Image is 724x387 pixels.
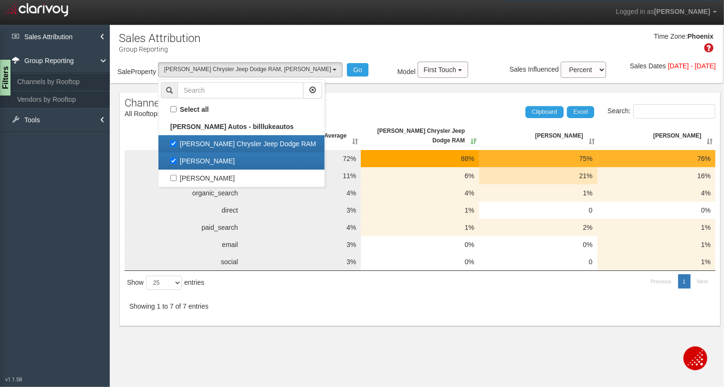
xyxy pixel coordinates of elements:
span: Sale [117,68,131,75]
td: direct [125,202,243,219]
label: [PERSON_NAME] [161,155,322,167]
a: Clipboard [525,106,563,118]
span: Logged in as [616,8,654,15]
label: Show entries [127,276,204,290]
td: 1% [598,253,716,270]
td: 3% [243,202,361,219]
td: 0% [479,236,598,253]
th: Bill Luke Chrysler Jeep Dodge RAM: activate to sort column ascending [361,121,479,150]
a: [PERSON_NAME] [158,152,325,170]
label: Select all [161,103,322,116]
th: Bill Luke Marana: activate to sort column ascending [598,121,716,150]
label: [PERSON_NAME] Chrysler Jeep Dodge RAM [161,138,322,150]
td: 76% [598,150,716,167]
th: Bill Luke Santan: activate to sort column ascending [479,121,598,150]
td: 4% [243,184,361,202]
td: 1% [598,219,716,236]
span: [PERSON_NAME] [654,8,710,15]
button: [PERSON_NAME] Chrysler Jeep Dodge RAM, [PERSON_NAME] [158,62,343,77]
td: 1% [479,184,598,202]
td: paid_search [125,219,243,236]
td: 88% [361,150,479,167]
b: [PERSON_NAME] Autos - billlukeautos [170,123,294,130]
td: 0% [361,236,479,253]
span: Sales [630,62,647,70]
a: Logged in as[PERSON_NAME] [609,0,724,23]
div: Phoenix [688,32,714,42]
td: 21% [479,167,598,184]
a: Select all [158,101,325,118]
span: Channel Report [125,97,195,109]
span: First Touch [424,66,456,74]
td: 75% [479,150,598,167]
input: Search [178,82,304,98]
td: 0 [479,253,598,270]
td: 0% [598,202,716,219]
td: 0% [361,253,479,270]
td: 4% [243,219,361,236]
a: Previous [646,274,676,289]
td: 1% [361,219,479,236]
button: Go [347,63,368,76]
td: 6% [361,167,479,184]
td: 4% [598,184,716,202]
td: 4% [361,184,479,202]
div: Time Zone: [651,32,687,42]
td: 0 [479,202,598,219]
a: Next [693,274,713,289]
td: organic_search [125,184,243,202]
h1: Sales Attribution [119,32,200,44]
div: Showing 1 to 7 of 7 entries [125,299,213,318]
td: 3% [243,253,361,270]
td: website_tools [125,167,243,184]
span: [PERSON_NAME] Chrysler Jeep Dodge RAM, [PERSON_NAME] [164,66,331,73]
td: 3% [243,236,361,253]
label: Search: [608,104,715,118]
td: social [125,253,243,270]
td: 2% [479,219,598,236]
input: Search: [633,104,715,118]
span: Excel [574,108,588,115]
td: email [125,236,243,253]
a: Excel [567,106,594,118]
td: 1% [598,236,716,253]
td: 1% [361,202,479,219]
a: [PERSON_NAME] Autos - billlukeautos [158,118,325,135]
th: Channel: activate to sort column ascending [125,121,243,150]
select: Showentries [146,276,182,290]
button: First Touch [418,62,468,78]
a: 1 [678,274,691,289]
a: [PERSON_NAME] Chrysler Jeep Dodge RAM [158,135,325,152]
span: Clipboard [532,108,557,115]
td: 16% [598,167,716,184]
a: [PERSON_NAME] [158,170,325,187]
label: [PERSON_NAME] [161,172,322,184]
p: Group Reporting [119,42,200,54]
td: third_party_auto [125,150,243,167]
input: Select all [170,106,177,112]
span: Dates [649,62,666,70]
